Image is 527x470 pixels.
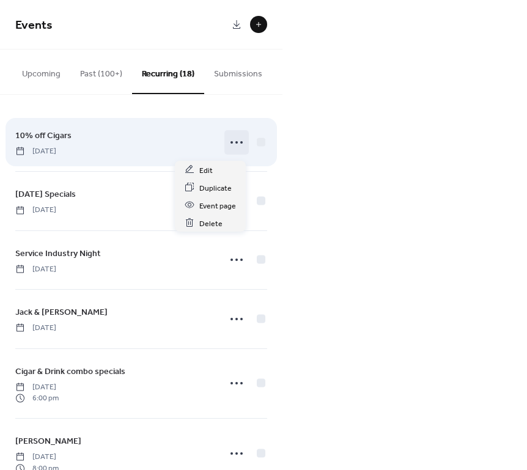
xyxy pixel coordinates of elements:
span: 6:00 pm [15,392,59,403]
button: Past (100+) [70,50,132,93]
span: Duplicate [199,182,232,194]
span: [PERSON_NAME] [15,435,81,448]
a: Jack & [PERSON_NAME] [15,305,108,319]
span: Service Industry Night [15,247,101,260]
span: Jack & [PERSON_NAME] [15,306,108,319]
span: [DATE] [15,205,56,216]
span: [DATE] [15,323,56,334]
a: 10% off Cigars [15,128,72,142]
a: Service Industry Night [15,246,101,260]
span: 10% off Cigars [15,130,72,142]
button: Recurring (18) [132,50,204,94]
span: Delete [199,217,223,230]
button: Submissions [204,50,272,93]
span: [DATE] [15,146,56,157]
span: Event page [199,199,236,212]
button: Upcoming [12,50,70,93]
a: [DATE] Specials [15,187,76,201]
span: Edit [199,164,213,177]
span: [DATE] [15,381,59,392]
span: Events [15,13,53,37]
span: [DATE] [15,263,56,274]
span: [DATE] [15,452,59,463]
span: Cigar & Drink combo specials [15,365,125,378]
a: Cigar & Drink combo specials [15,364,125,378]
span: [DATE] Specials [15,188,76,201]
a: [PERSON_NAME] [15,434,81,448]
